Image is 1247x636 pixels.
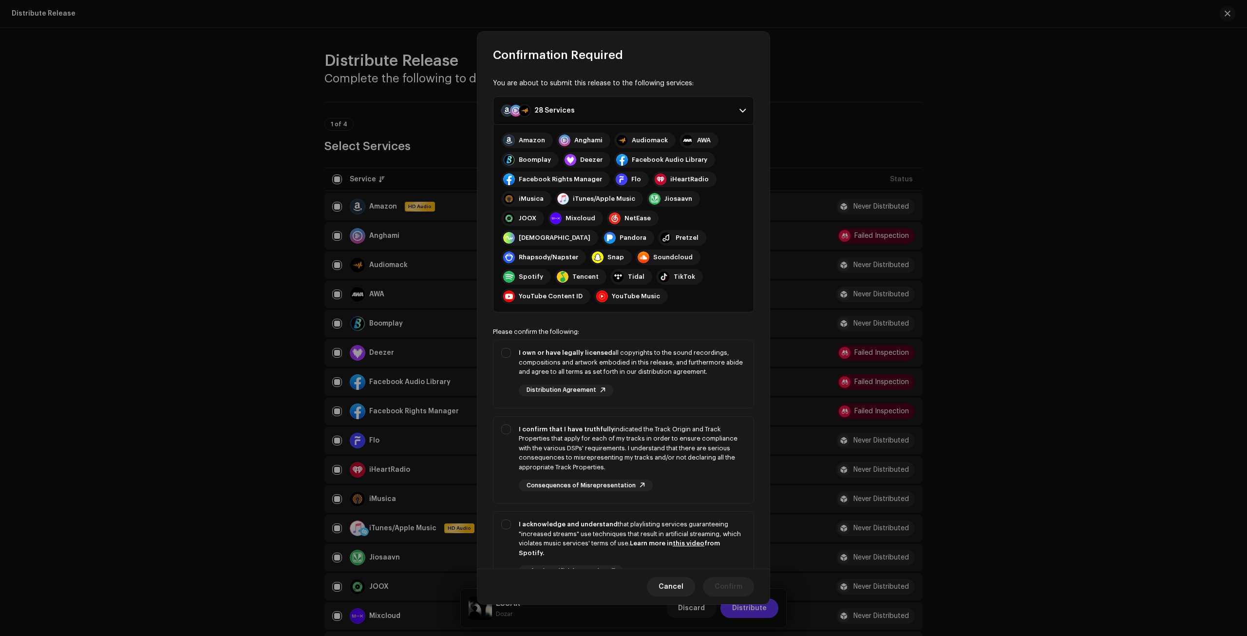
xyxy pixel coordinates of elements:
[493,340,754,408] p-togglebutton: I own or have legally licensedall copyrights to the sound recordings, compositions and artwork em...
[519,234,590,242] div: [DEMOGRAPHIC_DATA]
[580,156,603,164] div: Deezer
[519,156,551,164] div: Boomplay
[628,273,644,281] div: Tidal
[670,175,709,183] div: iHeartRadio
[519,540,720,556] strong: Learn more in from Spotify.
[631,175,641,183] div: Flo
[612,292,660,300] div: YouTube Music
[519,253,578,261] div: Rhapsody/Napster
[607,253,624,261] div: Snap
[519,195,544,203] div: iMusica
[566,214,595,222] div: Mixcloud
[632,136,668,144] div: Audiomack
[493,416,754,504] p-togglebutton: I confirm that I have truthfullyindicated the Track Origin and Track Properties that apply for ea...
[703,577,754,597] button: Confirm
[493,78,754,89] div: You are about to submit this release to the following services:
[624,214,651,222] div: NetEase
[527,568,606,575] span: What is Artificial Streaming
[534,107,575,115] div: 28 Services
[527,482,636,489] span: Consequences of Misrepresentation
[659,577,683,597] span: Cancel
[519,175,602,183] div: Facebook Rights Manager
[493,96,754,125] p-accordion-header: 28 Services
[519,348,746,377] div: all copyrights to the sound recordings, compositions and artwork embodied in this release, and fu...
[519,520,746,558] div: that playlisting services guaranteeing "increased streams" use techniques that result in artifici...
[527,387,596,393] span: Distribution Agreement
[519,292,583,300] div: YouTube Content ID
[519,424,746,472] div: indicated the Track Origin and Track Properties that apply for each of my tracks in order to ensu...
[519,521,618,527] strong: I acknowledge and understand
[673,540,704,546] a: this video
[664,195,692,203] div: Jiosaavn
[715,577,742,597] span: Confirm
[653,253,693,261] div: Soundcloud
[493,511,754,605] p-togglebutton: I acknowledge and understandthat playlisting services guaranteeing "increased streams" use techni...
[519,349,612,356] strong: I own or have legally licensed
[519,273,543,281] div: Spotify
[647,577,695,597] button: Cancel
[493,328,754,336] div: Please confirm the following:
[493,125,754,312] p-accordion-content: 28 Services
[519,426,614,432] strong: I confirm that I have truthfully
[632,156,707,164] div: Facebook Audio Library
[697,136,711,144] div: AWA
[674,273,695,281] div: TikTok
[493,47,623,63] span: Confirmation Required
[573,195,635,203] div: iTunes/Apple Music
[519,214,536,222] div: JOOX
[519,136,545,144] div: Amazon
[574,136,603,144] div: Anghami
[572,273,599,281] div: Tencent
[620,234,646,242] div: Pandora
[676,234,699,242] div: Pretzel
